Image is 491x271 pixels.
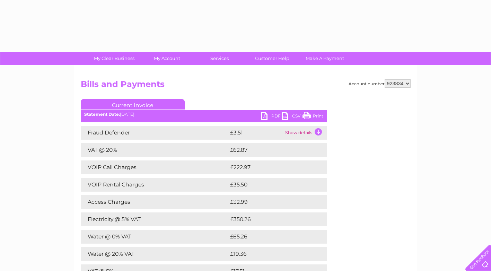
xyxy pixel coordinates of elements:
td: £350.26 [228,212,315,226]
div: Account number [349,79,411,88]
td: VAT @ 20% [81,143,228,157]
a: Customer Help [244,52,301,65]
td: VOIP Rental Charges [81,178,228,192]
td: VOIP Call Charges [81,160,228,174]
a: Make A Payment [296,52,353,65]
a: Services [191,52,248,65]
td: £19.36 [228,247,312,261]
a: CSV [282,112,303,122]
a: Current Invoice [81,99,185,110]
a: PDF [261,112,282,122]
a: My Clear Business [86,52,143,65]
td: £222.97 [228,160,314,174]
h2: Bills and Payments [81,79,411,93]
td: Fraud Defender [81,126,228,140]
b: Statement Date: [84,112,120,117]
td: Access Charges [81,195,228,209]
td: Water @ 0% VAT [81,230,228,244]
td: Electricity @ 5% VAT [81,212,228,226]
a: My Account [138,52,195,65]
td: Show details [283,126,327,140]
td: £62.87 [228,143,313,157]
div: [DATE] [81,112,327,117]
td: £65.26 [228,230,313,244]
td: £32.99 [228,195,313,209]
td: £3.51 [228,126,283,140]
td: Water @ 20% VAT [81,247,228,261]
td: £35.50 [228,178,313,192]
a: Print [303,112,323,122]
